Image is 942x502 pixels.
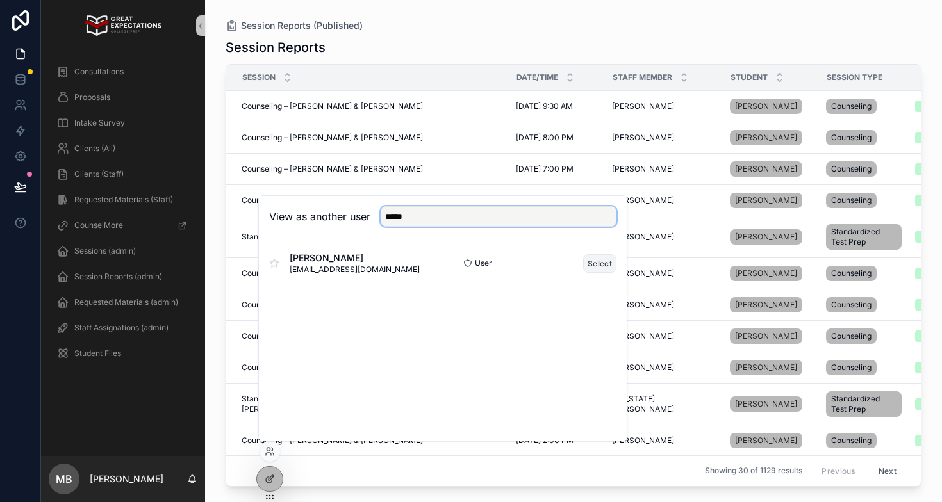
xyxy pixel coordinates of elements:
a: Consultations [49,60,197,83]
a: Counseling – [PERSON_NAME] & [PERSON_NAME] [242,331,500,341]
a: [PERSON_NAME] [730,394,811,414]
a: Standardized Test Prep – [PERSON_NAME] & [PERSON_NAME] [242,232,500,242]
span: Standardized Test Prep – [PERSON_NAME] & [PERSON_NAME] [242,232,468,242]
span: Counseling – [PERSON_NAME] & [PERSON_NAME] [242,362,423,373]
a: [PERSON_NAME] [730,357,811,378]
span: [PERSON_NAME] [290,252,420,264]
span: Counseling – [PERSON_NAME] & [PERSON_NAME] [242,164,423,174]
span: Consultations [74,67,124,77]
a: [PERSON_NAME] [730,430,811,451]
span: [DATE] 8:00 PM [516,133,574,143]
a: Standardized Test Prep [826,389,907,419]
a: [PERSON_NAME] [730,130,802,145]
span: [EMAIL_ADDRESS][DOMAIN_NAME] [290,264,420,275]
button: Select [583,254,616,273]
a: Counseling [826,127,907,148]
span: [PERSON_NAME] [735,300,797,310]
a: Counseling – [PERSON_NAME] & [PERSON_NAME] [242,362,500,373]
span: Requested Materials (admin) [74,297,178,307]
a: [PERSON_NAME] [612,268,715,279]
div: scrollable content [41,51,205,382]
a: Intake Survey [49,111,197,134]
a: Counseling – [PERSON_NAME] & [PERSON_NAME] [242,101,500,111]
a: Counseling [826,96,907,117]
a: Counseling [826,190,907,211]
span: [PERSON_NAME] [612,195,674,206]
a: [PERSON_NAME] [730,396,802,412]
h1: Session Reports [226,38,326,56]
img: App logo [85,15,161,36]
span: Sessions (admin) [74,246,136,256]
button: Next [870,461,905,481]
span: [PERSON_NAME] [612,331,674,341]
span: [PERSON_NAME] [735,399,797,409]
span: [PERSON_NAME] [735,232,797,242]
h2: View as another user [269,209,370,224]
span: Clients (All) [74,143,115,154]
a: [PERSON_NAME] [730,127,811,148]
span: [PERSON_NAME] [735,133,797,143]
span: [PERSON_NAME] [735,195,797,206]
span: [PERSON_NAME] [612,232,674,242]
span: Counseling [831,362,872,373]
span: Date/Time [516,72,558,83]
span: Counseling [831,101,872,111]
span: [PERSON_NAME] [735,435,797,446]
a: [PERSON_NAME] [612,101,715,111]
span: Session [242,72,276,83]
span: [PERSON_NAME] [612,101,674,111]
a: Counseling [826,159,907,179]
a: Requested Materials (admin) [49,291,197,314]
a: [PERSON_NAME] [730,227,811,247]
span: Counseling – [PERSON_NAME] & [PERSON_NAME] [242,435,423,446]
span: CounselMore [74,220,123,231]
span: [PERSON_NAME] [612,435,674,446]
a: Counseling [826,326,907,346]
a: Counseling [826,357,907,378]
span: Student Files [74,348,121,359]
a: [PERSON_NAME] [612,435,715,446]
a: Counseling [826,295,907,315]
span: Session Reports (admin) [74,271,162,282]
span: Counseling – [PERSON_NAME] & [PERSON_NAME] [242,300,423,310]
a: Requested Materials (Staff) [49,188,197,211]
span: Counseling – [PERSON_NAME] & [PERSON_NAME] [242,331,423,341]
p: [PERSON_NAME] [90,473,163,485]
span: [PERSON_NAME] [612,268,674,279]
a: Counseling [826,430,907,451]
a: Proposals [49,86,197,109]
a: Counseling – [PERSON_NAME] & [PERSON_NAME] [242,195,500,206]
a: Standardized Test Prep [826,222,907,252]
a: [PERSON_NAME] [612,232,715,242]
a: [PERSON_NAME] [730,263,811,284]
span: Counseling [831,268,872,279]
span: Session Type [827,72,882,83]
span: Counseling – [PERSON_NAME] & [PERSON_NAME] [242,101,423,111]
span: Counseling – [PERSON_NAME] & [PERSON_NAME] [242,268,423,279]
span: [PERSON_NAME] [735,268,797,279]
span: [PERSON_NAME] [612,164,674,174]
span: User [475,258,492,268]
span: Clients (Staff) [74,169,124,179]
span: [DATE] 9:30 AM [516,101,573,111]
a: Student Files [49,342,197,365]
span: [PERSON_NAME] [612,133,674,143]
span: [PERSON_NAME] [735,101,797,111]
a: [PERSON_NAME] [730,96,811,117]
span: MB [56,471,72,487]
span: [PERSON_NAME] [612,362,674,373]
span: Requested Materials (Staff) [74,195,173,205]
a: Session Reports (Published) [226,19,363,32]
a: Clients (Staff) [49,163,197,186]
span: Standardized Test Prep [831,227,897,247]
a: [PERSON_NAME] [730,193,802,208]
span: Standardized Test Prep [831,394,897,414]
a: [PERSON_NAME] [730,161,802,177]
span: Proposals [74,92,110,102]
a: [PERSON_NAME] [730,190,811,211]
span: Showing 30 of 1129 results [705,466,802,476]
a: [DATE] 7:00 PM [516,164,597,174]
a: [US_STATE][PERSON_NAME] [612,394,715,414]
span: [PERSON_NAME] [735,362,797,373]
a: [PERSON_NAME] [730,328,802,344]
